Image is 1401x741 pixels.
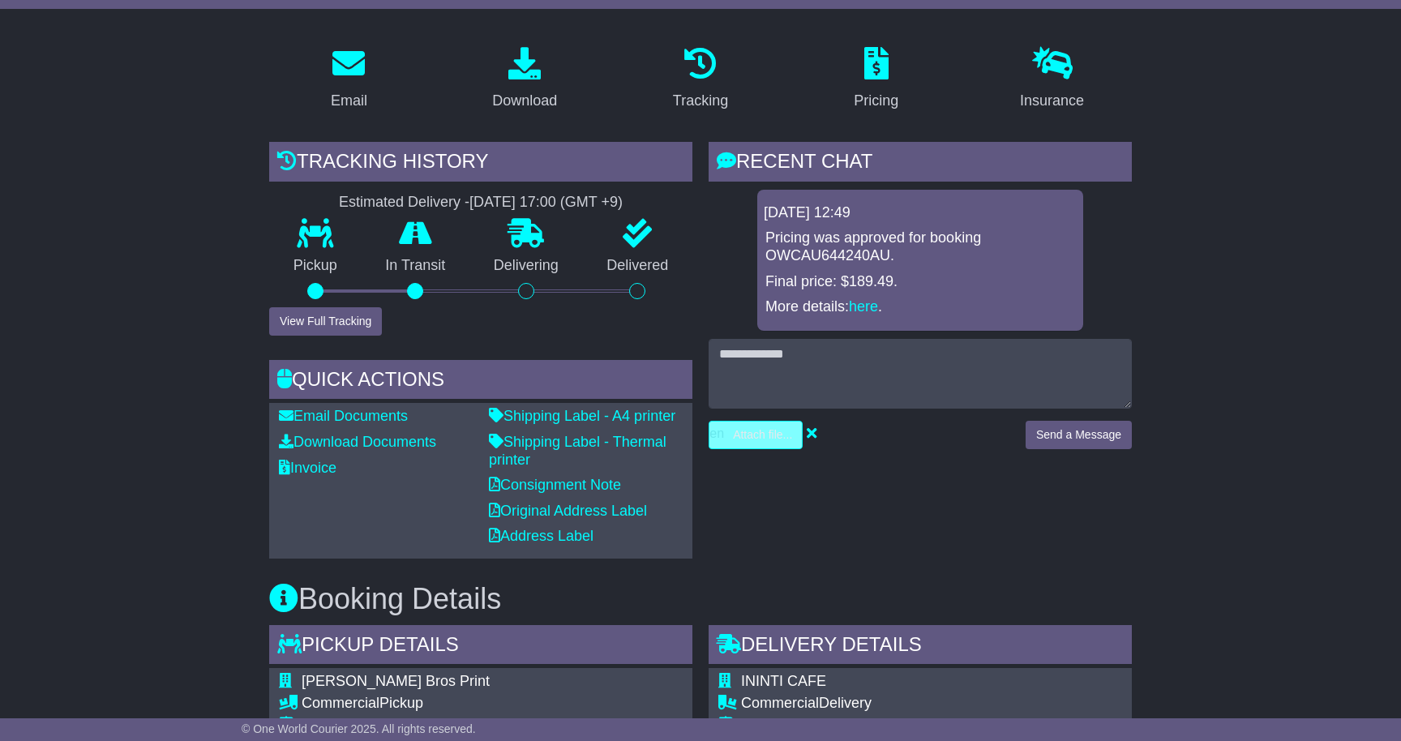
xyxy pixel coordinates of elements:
[1026,421,1132,449] button: Send a Message
[302,695,614,713] div: Pickup
[489,477,621,493] a: Consignment Note
[764,204,1077,222] div: [DATE] 12:49
[1009,41,1095,118] a: Insurance
[709,625,1132,669] div: Delivery Details
[673,90,728,112] div: Tracking
[489,434,666,468] a: Shipping Label - Thermal printer
[489,503,647,519] a: Original Address Label
[320,41,378,118] a: Email
[469,194,623,212] div: [DATE] 17:00 (GMT +9)
[302,695,379,711] span: Commercial
[279,408,408,424] a: Email Documents
[279,460,336,476] a: Invoice
[765,298,1075,316] p: More details: .
[269,360,692,404] div: Quick Actions
[269,625,692,669] div: Pickup Details
[469,257,583,275] p: Delivering
[269,194,692,212] div: Estimated Delivery -
[741,716,1093,734] div: Uluru-[GEOGRAPHIC_DATA], [GEOGRAPHIC_DATA]
[269,307,382,336] button: View Full Tracking
[269,257,362,275] p: Pickup
[741,695,1093,713] div: Delivery
[302,716,614,734] div: [STREET_ADDRESS]
[269,583,1132,615] h3: Booking Details
[709,142,1132,186] div: RECENT CHAT
[843,41,909,118] a: Pricing
[849,298,878,315] a: here
[1020,90,1084,112] div: Insurance
[269,142,692,186] div: Tracking history
[854,90,898,112] div: Pricing
[583,257,693,275] p: Delivered
[741,673,826,689] span: ININTI CAFE
[362,257,470,275] p: In Transit
[662,41,739,118] a: Tracking
[765,229,1075,264] p: Pricing was approved for booking OWCAU644240AU.
[489,408,675,424] a: Shipping Label - A4 printer
[242,722,476,735] span: © One World Courier 2025. All rights reserved.
[331,90,367,112] div: Email
[765,273,1075,291] p: Final price: $189.49.
[279,434,436,450] a: Download Documents
[482,41,568,118] a: Download
[741,695,819,711] span: Commercial
[492,90,557,112] div: Download
[489,528,593,544] a: Address Label
[302,673,490,689] span: [PERSON_NAME] Bros Print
